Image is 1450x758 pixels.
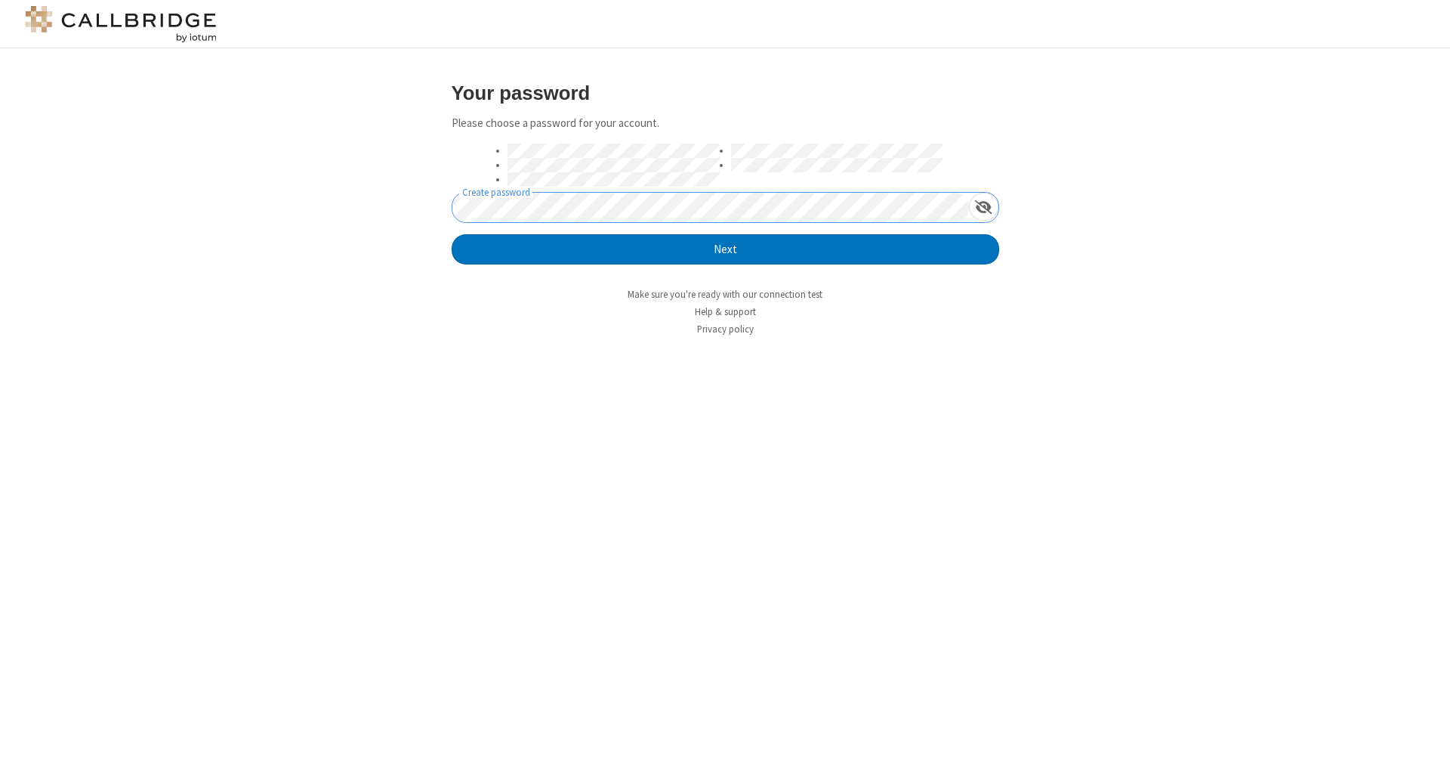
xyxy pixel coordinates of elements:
button: Next [452,234,999,265]
div: Show password [969,193,998,221]
input: Create password [452,193,969,222]
img: logo@2x.png [23,6,219,42]
a: Privacy policy [697,323,754,336]
a: Help & support [695,305,756,318]
h3: Your password [452,82,999,104]
p: Please choose a password for your account. [452,115,999,132]
a: Make sure you're ready with our connection test [628,288,822,301]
